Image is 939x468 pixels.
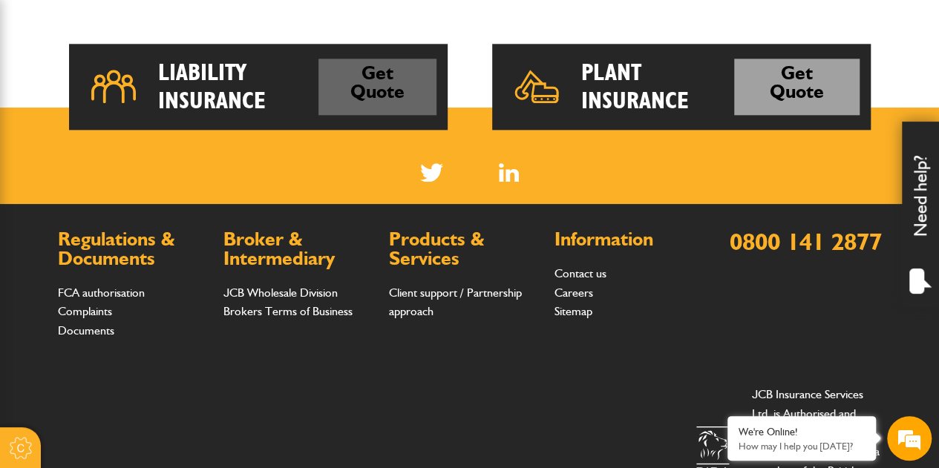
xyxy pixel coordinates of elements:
em: Start Chat [202,363,269,383]
h2: Regulations & Documents [58,230,209,268]
a: 0800 141 2877 [730,227,882,256]
a: Get Quote [318,59,436,116]
a: Complaints [58,304,112,318]
div: We're Online! [739,426,865,438]
div: Chat with us now [77,83,249,102]
a: Brokers Terms of Business [223,304,353,318]
a: LinkedIn [499,163,519,182]
a: JCB Wholesale Division [223,286,338,300]
textarea: Type your message and hit 'Enter' [19,268,271,352]
a: Sitemap [554,304,592,318]
a: Careers [554,286,593,300]
a: Contact us [554,266,606,280]
h2: Liability Insurance [158,59,319,116]
div: Minimize live chat window [243,7,279,43]
input: Enter your email address [19,181,271,214]
h2: Information [554,230,705,249]
a: Get Quote [734,59,860,116]
img: d_20077148190_company_1631870298795_20077148190 [25,82,62,103]
a: FCA authorisation [58,286,145,300]
h2: Broker & Intermediary [223,230,374,268]
a: Client support / Partnership approach [389,286,522,319]
input: Enter your phone number [19,225,271,257]
img: Twitter [420,163,443,182]
div: Need help? [902,122,939,307]
input: Enter your last name [19,137,271,170]
p: How may I help you today? [739,441,865,452]
h2: Plant Insurance [581,59,734,116]
img: Linked In [499,163,519,182]
a: Documents [58,323,114,337]
h2: Products & Services [389,230,540,268]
